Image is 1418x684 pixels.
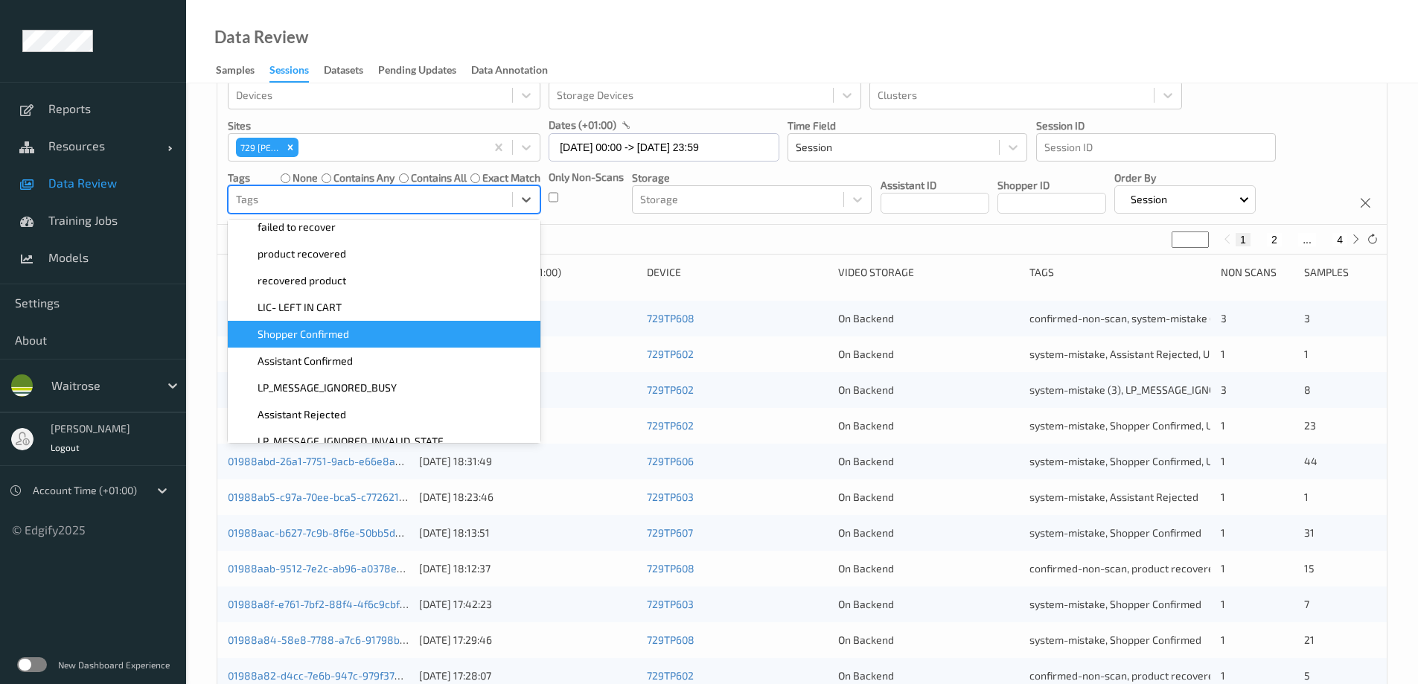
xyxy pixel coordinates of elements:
[419,490,636,505] div: [DATE] 18:23:46
[838,525,1019,540] div: On Backend
[1036,118,1276,133] p: Session ID
[1029,526,1201,539] span: system-mistake, Shopper Confirmed
[324,60,378,81] a: Datasets
[269,63,309,83] div: Sessions
[216,60,269,81] a: Samples
[881,178,989,193] p: Assistant ID
[647,348,694,360] a: 729TP602
[838,668,1019,683] div: On Backend
[1029,490,1198,503] span: system-mistake, Assistant Rejected
[1029,598,1201,610] span: system-mistake, Shopper Confirmed
[378,63,456,81] div: Pending Updates
[647,265,828,280] div: Device
[228,526,432,539] a: 01988aac-b627-7c9b-8f6e-50bb5d4b4969
[1114,170,1256,185] p: Order By
[997,178,1106,193] p: Shopper ID
[471,60,563,81] a: Data Annotation
[1029,348,1366,360] span: system-mistake, Assistant Rejected, Unusual-Activity, Picklist item alert
[1221,633,1225,646] span: 1
[1304,562,1315,575] span: 15
[236,138,282,157] div: 729 [PERSON_NAME]
[228,633,434,646] a: 01988a84-58e8-7788-a7c6-91798b61aa6e
[838,311,1019,326] div: On Backend
[419,597,636,612] div: [DATE] 17:42:23
[258,407,346,422] span: Assistant Rejected
[1267,233,1282,246] button: 2
[258,354,353,368] span: Assistant Confirmed
[411,170,467,185] label: contains all
[378,60,471,81] a: Pending Updates
[282,138,298,157] div: Remove 729 Wells
[269,60,324,83] a: Sessions
[228,455,429,467] a: 01988abd-26a1-7751-9acb-e66e8a252169
[258,300,342,315] span: LIC- LEFT IN CART
[1304,312,1310,325] span: 3
[419,668,636,683] div: [DATE] 17:28:07
[1029,669,1409,682] span: confirmed-non-scan, product recovered, recovered product, Shopper Confirmed
[1304,348,1309,360] span: 1
[1125,192,1172,207] p: Session
[647,312,694,325] a: 729TP608
[1221,490,1225,503] span: 1
[1029,265,1210,280] div: Tags
[788,118,1027,133] p: Time Field
[647,598,694,610] a: 729TP603
[1304,383,1311,396] span: 8
[258,434,444,449] span: LP_MESSAGE_IGNORED_INVALID_STATE
[228,598,421,610] a: 01988a8f-e761-7bf2-88f4-4f6c9cbf2f56
[549,170,624,185] p: Only Non-Scans
[419,525,636,540] div: [DATE] 18:13:51
[1304,633,1315,646] span: 21
[1029,455,1283,467] span: system-mistake, Shopper Confirmed, Unusual-Activity
[838,454,1019,469] div: On Backend
[1304,526,1315,539] span: 31
[1304,455,1318,467] span: 44
[838,633,1019,648] div: On Backend
[647,669,694,682] a: 729TP602
[1332,233,1347,246] button: 4
[1221,669,1225,682] span: 1
[482,170,540,185] label: exact match
[1221,265,1293,280] div: Non Scans
[838,265,1019,280] div: Video Storage
[258,220,336,234] span: failed to recover
[333,170,395,185] label: contains any
[1236,233,1251,246] button: 1
[632,170,872,185] p: Storage
[258,380,397,395] span: LP_MESSAGE_IGNORED_BUSY
[293,170,318,185] label: none
[419,454,636,469] div: [DATE] 18:31:49
[1304,265,1376,280] div: Samples
[1221,312,1227,325] span: 3
[647,526,693,539] a: 729TP607
[258,273,346,288] span: recovered product
[647,383,694,396] a: 729TP602
[1221,598,1225,610] span: 1
[1221,383,1227,396] span: 3
[228,562,427,575] a: 01988aab-9512-7e2c-ab96-a0378ec7f0c7
[1304,490,1309,503] span: 1
[214,30,308,45] div: Data Review
[419,633,636,648] div: [DATE] 17:29:46
[1029,419,1283,432] span: system-mistake, Shopper Confirmed, Unusual-Activity
[838,490,1019,505] div: On Backend
[647,490,694,503] a: 729TP603
[647,455,694,467] a: 729TP606
[324,63,363,81] div: Datasets
[228,118,540,133] p: Sites
[838,561,1019,576] div: On Backend
[228,490,426,503] a: 01988ab5-c97a-70ee-bca5-c772621c5a0f
[838,597,1019,612] div: On Backend
[647,633,694,646] a: 729TP608
[1029,633,1201,646] span: system-mistake, Shopper Confirmed
[419,561,636,576] div: [DATE] 18:12:37
[258,327,349,342] span: Shopper Confirmed
[1304,598,1309,610] span: 7
[1221,348,1225,360] span: 1
[1221,419,1225,432] span: 1
[1221,562,1225,575] span: 1
[471,63,548,81] div: Data Annotation
[838,347,1019,362] div: On Backend
[1029,562,1409,575] span: confirmed-non-scan, product recovered, recovered product, Shopper Confirmed
[549,118,616,132] p: dates (+01:00)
